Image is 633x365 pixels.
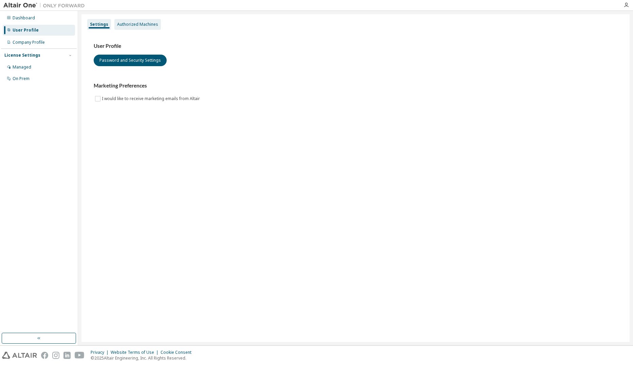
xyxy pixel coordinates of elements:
div: Settings [90,22,108,27]
h3: User Profile [94,43,617,50]
img: facebook.svg [41,352,48,359]
img: altair_logo.svg [2,352,37,359]
img: youtube.svg [75,352,85,359]
div: Company Profile [13,40,45,45]
label: I would like to receive marketing emails from Altair [102,95,201,103]
div: On Prem [13,76,30,81]
div: Dashboard [13,15,35,21]
div: User Profile [13,27,39,33]
div: Privacy [91,350,111,355]
h3: Marketing Preferences [94,82,617,89]
div: Authorized Machines [117,22,158,27]
button: Password and Security Settings [94,55,167,66]
div: Website Terms of Use [111,350,161,355]
div: License Settings [4,53,40,58]
div: Managed [13,64,31,70]
img: linkedin.svg [63,352,71,359]
img: instagram.svg [52,352,59,359]
div: Cookie Consent [161,350,196,355]
p: © 2025 Altair Engineering, Inc. All Rights Reserved. [91,355,196,361]
img: Altair One [3,2,88,9]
